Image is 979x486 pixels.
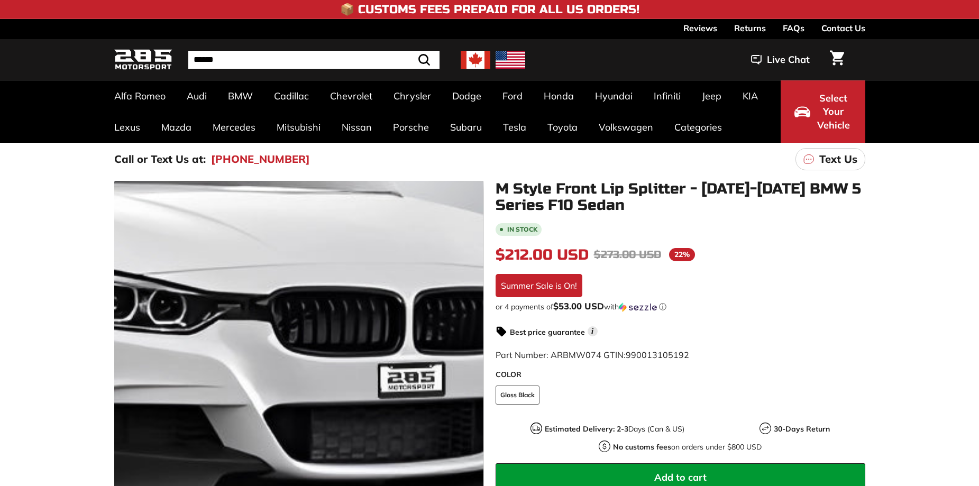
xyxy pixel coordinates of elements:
[263,80,319,112] a: Cadillac
[619,302,657,312] img: Sezzle
[176,80,217,112] a: Audi
[643,80,691,112] a: Infiniti
[626,350,689,360] span: 990013105192
[824,42,850,78] a: Cart
[821,19,865,37] a: Contact Us
[496,301,865,312] div: or 4 payments of with
[188,51,440,69] input: Search
[202,112,266,143] a: Mercedes
[104,112,151,143] a: Lexus
[816,91,852,132] span: Select Your Vehicle
[588,326,598,336] span: i
[613,442,671,452] strong: No customs fees
[114,48,172,72] img: Logo_285_Motorsport_areodynamics_components
[588,112,664,143] a: Volkswagen
[492,112,537,143] a: Tesla
[654,471,707,483] span: Add to cart
[613,442,762,453] p: on orders under $800 USD
[492,80,533,112] a: Ford
[440,112,492,143] a: Subaru
[331,112,382,143] a: Nissan
[340,3,639,16] h4: 📦 Customs Fees Prepaid for All US Orders!
[537,112,588,143] a: Toyota
[781,80,865,143] button: Select Your Vehicle
[584,80,643,112] a: Hyundai
[211,151,310,167] a: [PHONE_NUMBER]
[783,19,804,37] a: FAQs
[774,424,830,434] strong: 30-Days Return
[266,112,331,143] a: Mitsubishi
[691,80,732,112] a: Jeep
[496,350,689,360] span: Part Number: ARBMW074 GTIN:
[496,246,589,264] span: $212.00 USD
[383,80,442,112] a: Chrysler
[669,248,695,261] span: 22%
[151,112,202,143] a: Mazda
[319,80,383,112] a: Chevrolet
[545,424,628,434] strong: Estimated Delivery: 2-3
[594,248,661,261] span: $273.00 USD
[442,80,492,112] a: Dodge
[510,327,585,337] strong: Best price guarantee
[767,53,810,67] span: Live Chat
[553,300,604,311] span: $53.00 USD
[114,151,206,167] p: Call or Text Us at:
[496,301,865,312] div: or 4 payments of$53.00 USDwithSezzle Click to learn more about Sezzle
[104,80,176,112] a: Alfa Romeo
[496,274,582,297] div: Summer Sale is On!
[819,151,857,167] p: Text Us
[217,80,263,112] a: BMW
[795,148,865,170] a: Text Us
[496,181,865,214] h1: M Style Front Lip Splitter - [DATE]-[DATE] BMW 5 Series F10 Sedan
[664,112,733,143] a: Categories
[507,226,537,233] b: In stock
[382,112,440,143] a: Porsche
[683,19,717,37] a: Reviews
[496,369,865,380] label: COLOR
[533,80,584,112] a: Honda
[734,19,766,37] a: Returns
[737,47,824,73] button: Live Chat
[732,80,768,112] a: KIA
[545,424,684,435] p: Days (Can & US)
